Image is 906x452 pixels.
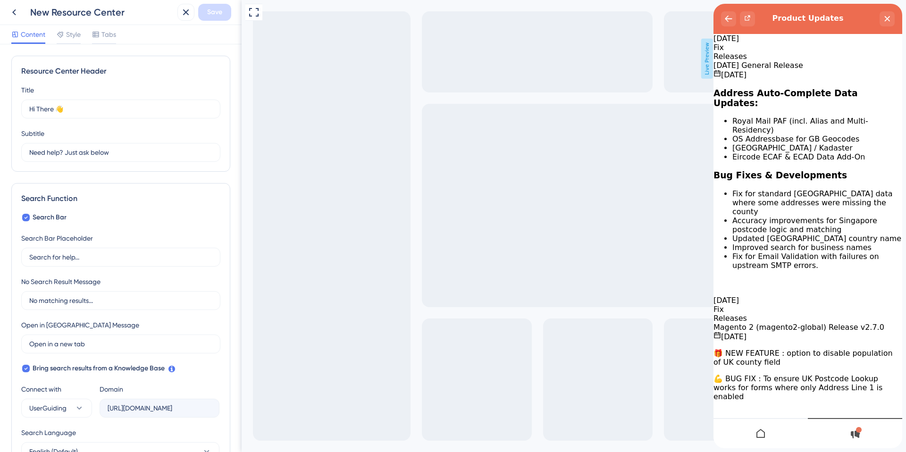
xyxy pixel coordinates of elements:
[19,113,155,131] span: Royal Mail PAF (incl. Alias and Multi-Residency)
[19,140,139,149] span: [GEOGRAPHIC_DATA] / Kadaster
[19,131,146,140] span: OS Addressbase for GB Geocodes
[19,239,158,248] span: Improved search for business names
[21,128,44,139] div: Subtitle
[21,193,220,204] div: Search Function
[33,212,67,223] span: Search Bar
[100,384,123,395] div: Domain
[29,147,212,158] input: Description
[19,248,168,266] span: Fix for Email Validation with failures on upstream SMTP errors.
[19,149,151,158] span: Eircode ECAF & ECAD Data Add-On
[8,8,23,23] div: back to header
[29,295,212,306] input: No matching results...
[29,252,212,262] input: Search for help...
[19,212,166,230] span: Accuracy improvements for Singapore postcode logic and matching
[21,84,34,96] div: Title
[71,5,75,12] div: 3
[166,8,181,23] div: close resource center
[19,230,188,239] span: Updated [GEOGRAPHIC_DATA] country name
[101,29,116,40] span: Tabs
[29,104,212,114] input: Title
[21,384,92,395] div: Connect with
[21,276,101,287] div: No Search Result Message
[29,402,67,414] span: UserGuiding
[59,8,130,22] span: Product Updates
[198,4,231,21] button: Save
[66,29,81,40] span: Style
[33,363,165,374] span: Bring search results from a Knowledge Base
[8,328,33,337] span: [DATE]
[21,319,139,331] div: Open in [GEOGRAPHIC_DATA] Message
[8,67,33,75] span: [DATE]
[108,403,211,413] input: company.help.userguiding.com
[460,39,471,79] span: Live Preview
[6,2,65,14] span: Product Updates
[21,29,45,40] span: Content
[21,427,76,438] span: Search Language
[19,185,182,212] span: Fix for standard [GEOGRAPHIC_DATA] data where some addresses were missing the county
[21,233,93,244] div: Search Bar Placeholder
[30,6,174,19] div: New Resource Center
[29,339,212,349] input: Open in a new tab
[21,399,92,418] button: UserGuiding
[21,66,220,77] div: Resource Center Header
[207,7,222,18] span: Save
